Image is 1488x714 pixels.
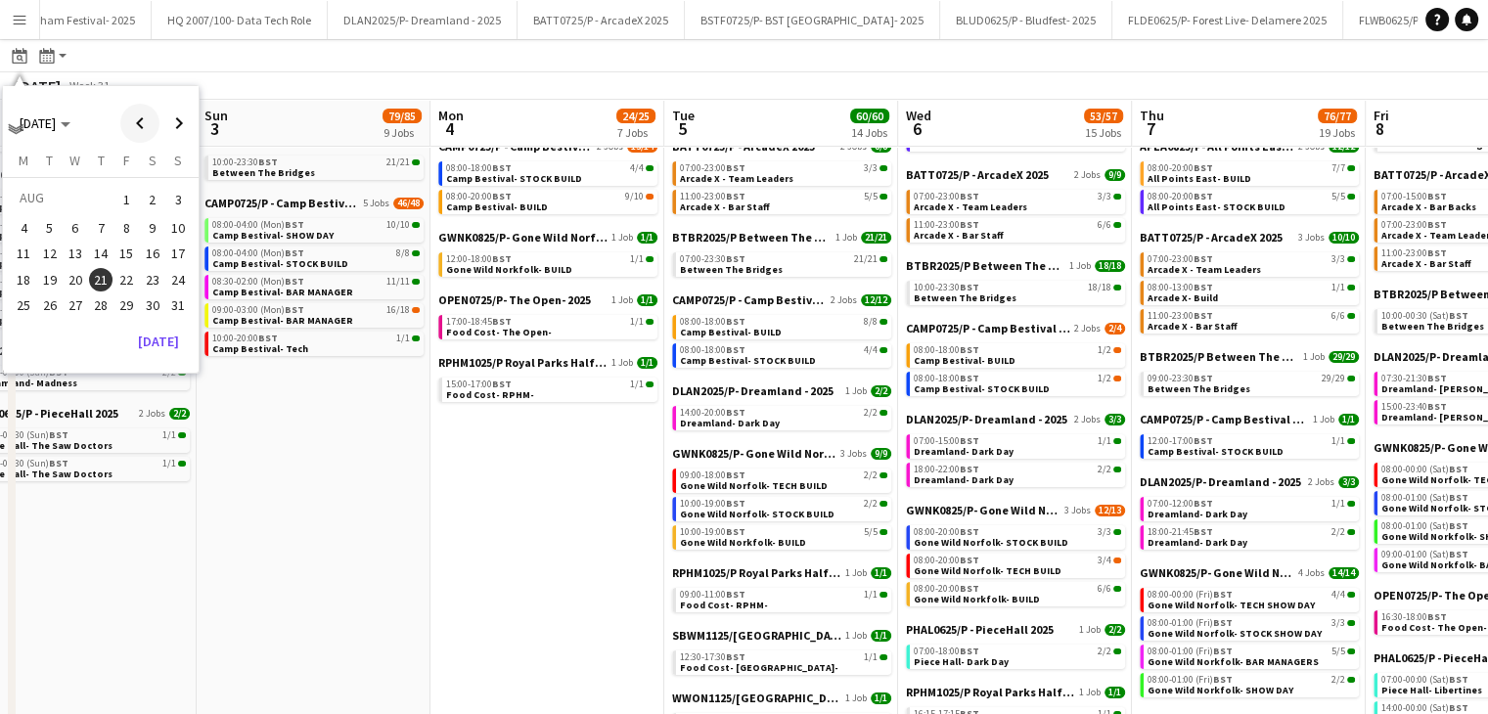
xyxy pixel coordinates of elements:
button: 31-08-2025 [165,292,191,318]
span: 10:00-20:00 [212,334,278,343]
span: 21 [89,268,113,291]
span: 08:00-18:00 [680,317,745,327]
span: S [149,152,157,169]
span: F [123,152,130,169]
span: All Points East- STOCK BUILD [1148,201,1285,213]
span: BST [1427,372,1447,384]
span: Camp Bestival- Tech [212,342,308,355]
a: 08:30-02:00 (Mon)BST11/11Camp Bestival- BAR MANAGER [212,275,420,297]
span: OPEN0725/P- The Open- 2025 [438,292,591,307]
button: 20-08-2025 [63,267,88,292]
span: 11:00-23:00 [1148,311,1213,321]
span: BST [960,190,979,202]
span: 11:00-23:00 [680,192,745,201]
span: Camp Bestival- SHOW DAY [212,229,334,242]
span: BST [1194,281,1213,293]
span: 08:00-18:00 [680,345,745,355]
div: CAMP0725/P - Camp Bestival Dorset 20252 Jobs12/1208:00-18:00BST8/8Camp Bestival- BUILD08:00-18:00... [672,292,891,383]
button: 11-08-2025 [11,241,36,266]
span: 28 [89,293,113,317]
span: 8/8 [396,248,410,258]
span: BST [258,156,278,168]
span: 4/4 [630,163,644,173]
a: 11:00-23:00BST6/6Arcade X - Bar Staff [914,218,1121,241]
span: BST [492,252,512,265]
span: Food Cost- The Open- [446,326,552,338]
button: 17-08-2025 [165,241,191,266]
span: 9/9 [1105,169,1125,181]
span: 13 [64,243,87,266]
span: 08:00-18:00 [914,374,979,383]
span: 10:00-00:30 (Sat) [1381,311,1468,321]
span: 08:00-20:00 [1148,163,1213,173]
span: 07:00-15:00 [1381,192,1447,201]
span: GWNK0825/P- Gone Wild Norfolk- 2025 [438,230,608,245]
button: 03-08-2025 [165,185,191,215]
div: BTBR2025/P Between The Bridges 20251 Job21/2107:00-23:30BST21/21Between The Bridges [672,230,891,292]
span: 2/2 [162,368,176,378]
span: 08:30-02:00 (Mon) [212,277,304,287]
button: 02-08-2025 [140,185,165,215]
span: 14 [89,243,113,266]
a: 08:00-18:00BST1/2Camp Bestival- BUILD [914,343,1121,366]
span: 11 [13,243,36,266]
a: CAMP0725/P - Camp Bestival Dorset 20252 Jobs2/4 [906,321,1125,335]
span: 17:00-18:45 [446,317,512,327]
span: BST [285,275,304,288]
span: 6/6 [1098,220,1111,230]
a: 10:00-20:00BST1/1Camp Bestival- Tech [212,332,420,354]
span: 11:00-23:00 [914,220,979,230]
span: 16 [141,243,164,266]
span: 46/48 [393,198,424,209]
span: 10:00-23:30 [212,157,278,167]
span: BTBR2025/P Between The Bridges 2025 [906,258,1065,273]
span: 09:00-03:00 (Mon) [212,305,304,315]
div: BATT0725/P - ArcadeX 20252 Jobs9/907:00-23:00BST3/3Arcade X - Team Leaders11:00-23:00BST6/6Arcade... [906,167,1125,258]
a: 08:00-18:00BST4/4Camp Bestival- STOCK BUILD [446,161,654,184]
span: T [98,152,105,169]
button: 24-08-2025 [165,267,191,292]
span: BATT0725/P - ArcadeX 2025 [1140,230,1283,245]
button: HQ 2007/100- Data Tech Role [152,1,328,39]
span: Arcade X- Build [1148,291,1218,304]
span: BST [726,161,745,174]
span: Arcade X - Bar Staff [1148,320,1238,333]
a: 07:00-23:30BST21/21Between The Bridges [680,252,887,275]
span: 21/21 [861,232,891,244]
div: CAMP0725/P - Camp Bestival Dorset 20252 Jobs13/1408:00-18:00BST4/4Camp Bestival- STOCK BUILD08:00... [438,139,657,230]
span: 08:00-04:00 (Mon) [212,248,304,258]
span: 5/5 [864,192,878,201]
span: M [19,152,28,169]
span: 21/21 [386,157,410,167]
a: 10:00-23:30BST21/21Between The Bridges [212,156,420,178]
a: 08:00-04:00 (Mon)BST10/10Camp Bestival- SHOW DAY [212,218,420,241]
span: Arcade X - Team Leaders [680,172,793,185]
span: 1 Job [611,357,633,369]
span: 21/21 [854,254,878,264]
span: 10/10 [386,220,410,230]
span: BST [1194,309,1213,322]
span: 6 [64,216,87,240]
span: 07:00-23:00 [914,192,979,201]
a: RPHM1025/P Royal Parks Half Marathon 20251 Job1/1 [438,355,657,370]
span: 31 [166,293,190,317]
button: 05-08-2025 [36,215,62,241]
span: BST [492,161,512,174]
span: Camp Bestival- BAR MANAGER [212,286,353,298]
span: Between The Bridges [1381,320,1484,333]
button: 26-08-2025 [36,292,62,318]
a: 07:00-23:00BST3/3Arcade X - Team Leaders [1148,252,1355,275]
span: BST [1194,190,1213,202]
span: BST [726,190,745,202]
button: 23-08-2025 [140,267,165,292]
a: 10:00-23:30BST18/18Between The Bridges [914,281,1121,303]
span: 1/2 [1098,374,1111,383]
a: 07:00-23:00BST3/3Arcade X - Team Leaders [914,190,1121,212]
a: 08:00-20:00BST5/5All Points East- STOCK BUILD [1148,190,1355,212]
span: 26 [38,293,62,317]
span: Camp Bestival- BUILD [446,201,548,213]
div: OPEN0725/P- The Open- 20251 Job1/117:00-18:45BST1/1Food Cost- The Open- [438,292,657,355]
a: BTBR2025/P Between The Bridges 20251 Job18/18 [906,258,1125,273]
span: BST [726,343,745,356]
span: 23 [141,268,164,291]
